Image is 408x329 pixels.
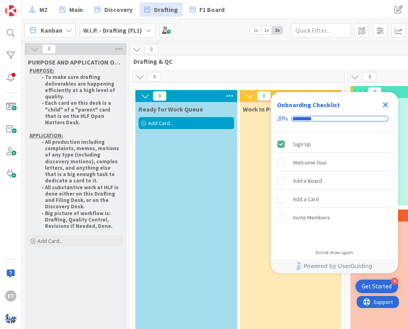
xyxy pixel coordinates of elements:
[274,172,395,190] div: Add a Board is incomplete.
[29,67,54,74] u: PURPOSE:
[275,259,394,273] a: Powered by UserGuiding
[277,115,288,122] div: 20%
[104,5,133,14] span: Discovery
[277,100,340,110] div: Onboarding Checklist
[45,139,120,184] strong: All production including complaints, memos, motions of any type (including discovery motions), co...
[45,74,116,100] strong: To make sure drafting deliverables are happening efficiently at a high level of quality.
[39,5,48,14] span: MZ
[304,261,372,271] span: Powered by UserGuiding
[55,2,88,17] a: Main
[291,23,351,37] input: Quick Filter...
[271,132,398,244] div: Checklist items
[243,105,293,113] span: Work In Progress
[139,105,203,113] span: Ready for Work Queue
[5,5,16,16] img: Visit kanbanzone.com
[293,139,311,149] div: Sign Up
[69,5,83,14] span: Main
[271,259,398,273] div: Footer
[293,158,327,167] div: Welcome Tour
[24,2,53,17] a: MZ
[37,237,63,245] span: Add Card...
[90,2,137,17] a: Discovery
[316,249,353,256] div: Do not show again
[185,2,229,17] a: F1 Board
[28,58,123,66] span: PURPOSE AND APPLICATION OF DRAFTING AND FILING DESK
[45,184,120,210] strong: All substantive work at HLF is done either on this Drafting and Filing Desk, or on the Discovery ...
[293,176,322,186] div: Add a Board
[5,290,16,302] div: ET
[148,72,161,82] span: 0
[5,313,16,324] img: avatar
[83,26,142,34] b: W.I.P. - Drafting (FL1)
[293,194,319,204] div: Add a Card
[368,87,381,97] span: 0
[293,213,330,222] div: Invite Members
[42,44,56,54] span: 0
[379,98,392,111] div: Close Checklist
[29,132,63,139] u: APPLICATION:
[271,92,398,273] div: Checklist Container
[274,135,395,153] div: Sign Up is complete.
[362,282,392,290] div: Get Started
[261,26,272,34] span: 2x
[391,278,398,285] div: 4
[148,119,174,127] span: Add Card...
[363,72,376,82] span: 0
[272,26,283,34] span: 3x
[274,190,395,208] div: Add a Card is incomplete.
[274,209,395,226] div: Invite Members is incomplete.
[144,45,158,54] span: 0
[277,115,392,122] div: Checklist progress: 20%
[355,280,398,293] div: Open Get Started checklist, remaining modules: 4
[41,25,62,35] span: Kanban
[257,91,271,101] span: 0
[154,5,178,14] span: Drafting
[153,91,166,101] span: 0
[199,5,224,14] span: F1 Board
[45,100,112,126] strong: Each card on this desk is a "child" of a "parent" card that is on the HLF Open Matters Desk.
[250,26,261,34] span: 1x
[17,1,36,11] span: Support
[274,154,395,171] div: Welcome Tour is incomplete.
[140,2,183,17] a: Drafting
[45,210,113,230] strong: Big picture of workflow is: Drafting, Quality Control, Revisions if Needed, Done.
